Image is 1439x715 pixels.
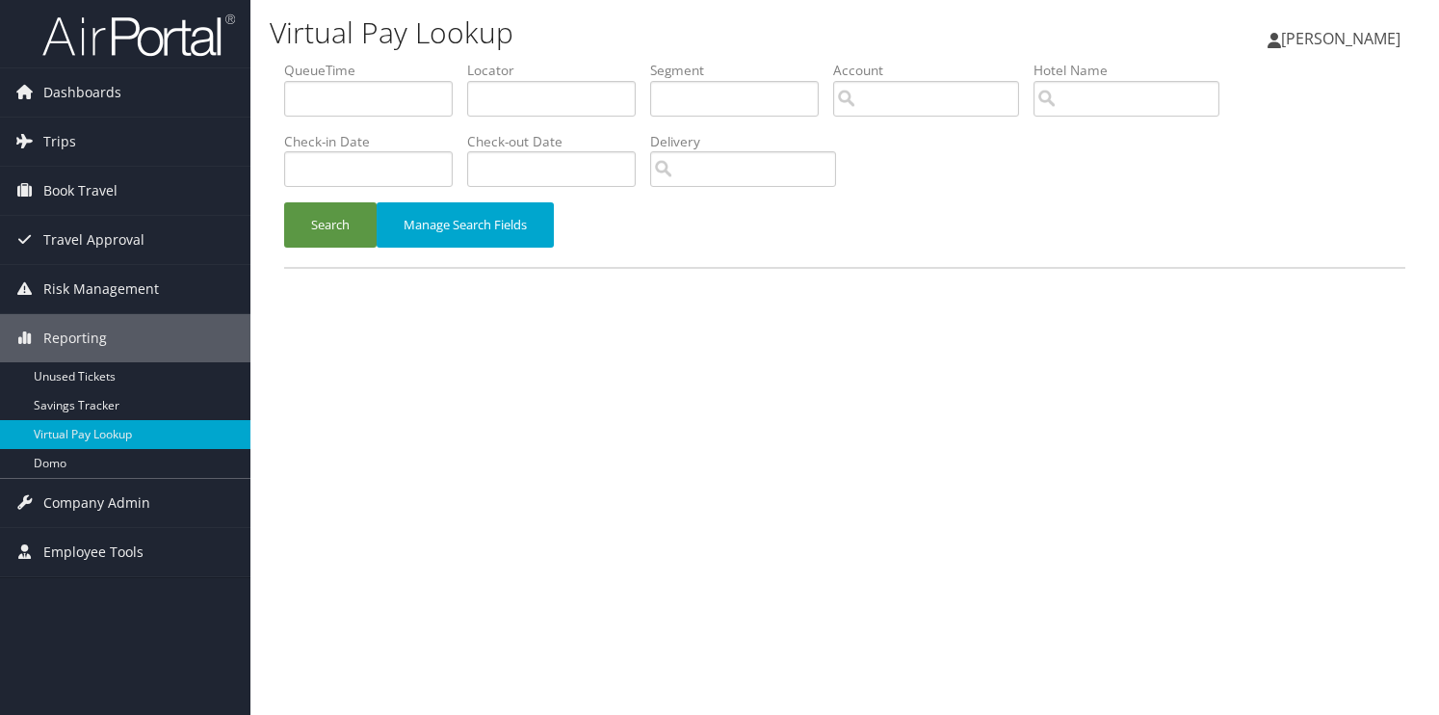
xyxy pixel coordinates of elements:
button: Search [284,202,377,248]
span: [PERSON_NAME] [1281,28,1400,49]
button: Manage Search Fields [377,202,554,248]
label: Locator [467,61,650,80]
label: Check-out Date [467,132,650,151]
label: Hotel Name [1033,61,1234,80]
label: QueueTime [284,61,467,80]
label: Delivery [650,132,850,151]
span: Reporting [43,314,107,362]
span: Dashboards [43,68,121,117]
span: Risk Management [43,265,159,313]
img: airportal-logo.png [42,13,235,58]
label: Account [833,61,1033,80]
span: Employee Tools [43,528,144,576]
span: Book Travel [43,167,118,215]
h1: Virtual Pay Lookup [270,13,1036,53]
span: Travel Approval [43,216,144,264]
label: Check-in Date [284,132,467,151]
a: [PERSON_NAME] [1268,10,1420,67]
span: Company Admin [43,479,150,527]
span: Trips [43,118,76,166]
label: Segment [650,61,833,80]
